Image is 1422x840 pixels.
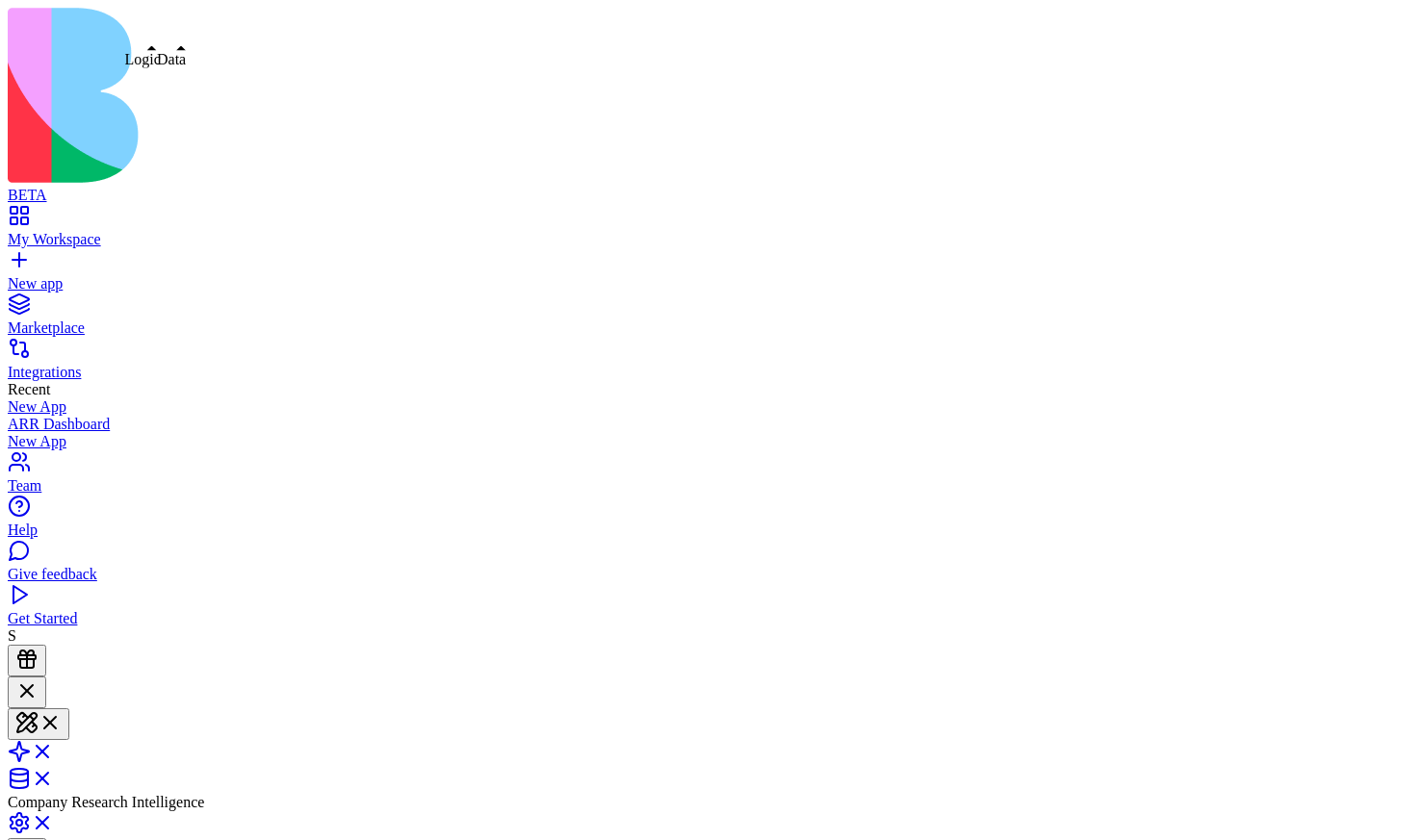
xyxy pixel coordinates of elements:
div: Get Started [8,610,1414,627]
div: Logic [125,51,161,68]
div: Total Research [47,15,138,35]
a: ARR Dashboard [8,416,1414,433]
div: New app [8,275,1414,293]
span: Company Research Intelligence [8,794,204,810]
div: BETA [8,187,1414,204]
a: New app [8,258,1414,293]
a: Give feedback [8,548,1414,583]
span: S [8,627,16,644]
a: BETA [8,169,1414,204]
a: New App [8,433,1414,450]
div: Integrations [8,364,1414,381]
p: All time research conducted [47,77,242,92]
a: Get Started [8,593,1414,627]
a: My Workspace [8,214,1414,248]
div: My Workspace [8,231,1414,248]
div: 0 [47,42,242,73]
img: logo [8,8,782,183]
a: New App [8,398,1414,416]
div: Help [8,522,1414,539]
div: Marketplace [8,319,1414,337]
a: Marketplace [8,302,1414,337]
div: Give feedback [8,566,1414,583]
div: Data [157,51,186,68]
div: Team [8,477,1414,495]
a: Integrations [8,346,1414,381]
span: Recent [8,381,50,397]
a: Team [8,460,1414,495]
a: Help [8,504,1414,539]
